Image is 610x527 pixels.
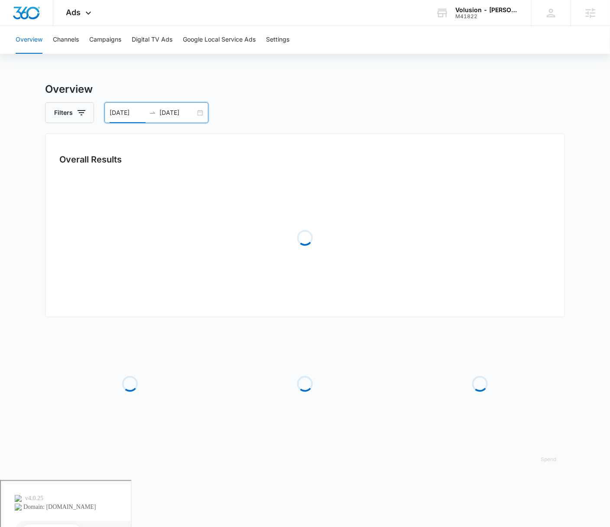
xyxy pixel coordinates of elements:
[159,108,195,117] input: End date
[132,26,172,54] button: Digital TV Ads
[24,14,42,21] div: v 4.0.25
[14,23,21,29] img: website_grey.svg
[89,26,121,54] button: Campaigns
[16,26,42,54] button: Overview
[45,102,94,123] button: Filters
[59,153,122,166] h3: Overall Results
[53,26,79,54] button: Channels
[149,109,156,116] span: to
[23,23,95,29] div: Domain: [DOMAIN_NAME]
[66,8,81,17] span: Ads
[455,7,519,13] div: account name
[45,81,565,97] h3: Overview
[96,51,146,57] div: Keywords by Traffic
[14,14,21,21] img: logo_orange.svg
[86,50,93,57] img: tab_keywords_by_traffic_grey.svg
[149,109,156,116] span: swap-right
[33,51,78,57] div: Domain Overview
[110,108,146,117] input: Start date
[455,13,519,20] div: account id
[23,50,30,57] img: tab_domain_overview_orange.svg
[532,449,565,470] button: Spend
[183,26,256,54] button: Google Local Service Ads
[266,26,289,54] button: Settings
